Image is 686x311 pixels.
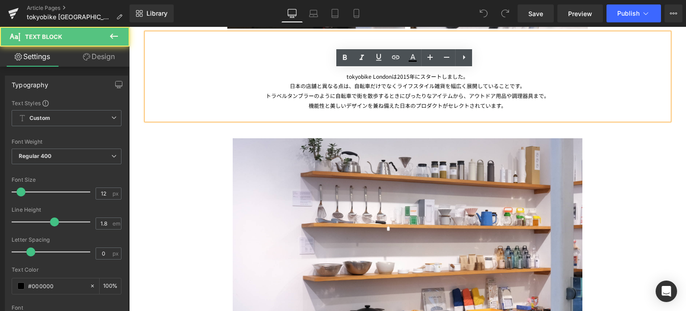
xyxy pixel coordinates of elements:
[113,221,120,226] span: em
[528,9,543,18] span: Save
[17,45,540,55] div: tokyobike Londonは2015年にスタートしました。
[28,281,85,291] input: Color
[568,9,592,18] span: Preview
[346,4,367,22] a: Mobile
[324,4,346,22] a: Tablet
[29,115,50,122] b: Custom
[607,4,661,22] button: Publish
[281,4,303,22] a: Desktop
[25,33,62,40] span: Text Block
[113,191,120,196] span: px
[303,4,324,22] a: Laptop
[12,305,121,311] div: Font
[146,9,167,17] span: Library
[17,64,540,74] div: トラベルタンブラーのように自転車で街を散歩するときにぴったりなアイテムから、アウトドア用品や調理器具まで。
[113,251,120,256] span: px
[27,13,113,21] span: tokyobike [GEOGRAPHIC_DATA]
[656,281,677,302] div: Open Intercom Messenger
[19,153,52,159] b: Regular 400
[17,54,540,64] div: 日本の店舗と異なる点は、自転車だけでなくライフスタイル雑貨を幅広く展開していることです。
[17,74,540,93] div: 機能性と美しいデザインを兼ね備えた日本のプロダクトがセレクトされています。
[496,4,514,22] button: Redo
[67,47,131,67] a: Design
[12,76,48,89] div: Typography
[12,177,121,183] div: Font Size
[12,99,121,107] div: Text Styles
[12,207,121,213] div: Line Height
[100,278,121,294] div: %
[475,4,493,22] button: Undo
[557,4,603,22] a: Preview
[12,139,121,145] div: Font Weight
[27,4,130,12] a: Article Pages
[665,4,682,22] button: More
[617,10,640,17] span: Publish
[12,237,121,243] div: Letter Spacing
[130,4,174,22] a: New Library
[12,267,121,273] div: Text Color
